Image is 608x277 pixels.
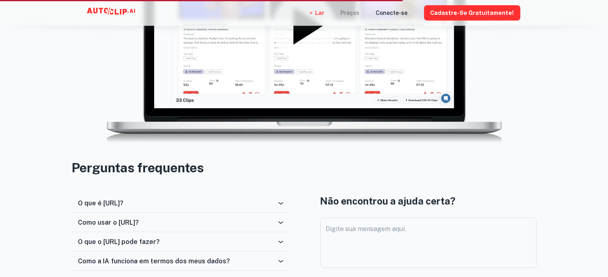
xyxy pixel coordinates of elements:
[430,10,514,17] font: Cadastre-se gratuitamente!
[315,10,325,17] font: Lar
[424,5,520,20] button: Cadastre-se gratuitamente!
[78,219,139,226] font: Como usar o [URL]?
[72,252,288,271] div: Como a IA funciona em termos dos meus dados?
[72,160,204,175] font: Perguntas frequentes
[376,10,408,17] font: Conecte-se
[78,257,230,265] font: Como a IA funciona em termos dos meus dados?
[320,195,456,207] font: Não encontrou a ajuda certa?
[78,199,124,207] font: O que é [URL]?
[78,238,160,246] font: O que o [URL] pode fazer?
[72,213,288,232] div: Como usar o [URL]?
[72,232,288,252] div: O que o [URL] pode fazer?
[341,10,360,17] font: Preços
[72,194,288,213] div: O que é [URL]?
